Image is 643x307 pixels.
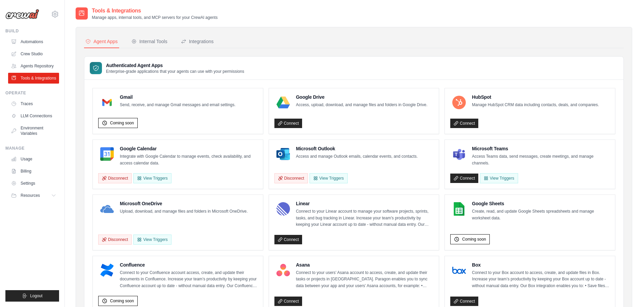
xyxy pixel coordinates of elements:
a: Connect [274,235,302,244]
span: Resources [21,193,40,198]
button: Resources [8,190,59,201]
span: Coming soon [110,298,134,304]
div: Chat-Widget [609,275,643,307]
a: Connect [450,297,478,306]
a: Traces [8,98,59,109]
p: Connect to your Box account to access, create, and update files in Box. Increase your team’s prod... [472,270,610,289]
p: Integrate with Google Calendar to manage events, check availability, and access calendar data. [120,153,258,166]
img: Confluence Logo [100,264,114,277]
h3: Authenticated Agent Apps [106,62,244,69]
h4: Google Sheets [472,200,610,207]
img: Microsoft OneDrive Logo [100,202,114,216]
h4: HubSpot [472,94,599,100]
p: Manage apps, internal tools, and MCP servers for your CrewAI agents [92,15,218,20]
div: Build [5,28,59,34]
h4: Google Calendar [120,145,258,152]
a: Connect [274,119,302,128]
h4: Microsoft Outlook [296,145,418,152]
img: Linear Logo [276,202,290,216]
a: Environment Variables [8,123,59,139]
h2: Tools & Integrations [92,7,218,15]
div: Manage [5,146,59,151]
div: Operate [5,90,59,96]
p: Connect to your Linear account to manage your software projects, sprints, tasks, and bug tracking... [296,208,434,228]
span: Coming soon [462,237,486,242]
a: Connect [450,174,478,183]
: View Triggers [133,235,171,245]
h4: Asana [296,262,434,268]
h4: Gmail [120,94,236,100]
button: Logout [5,290,59,302]
p: Send, receive, and manage Gmail messages and email settings. [120,102,236,109]
button: Integrations [180,35,215,48]
a: Tools & Integrations [8,73,59,84]
button: View Triggers [133,173,171,183]
a: LLM Connections [8,111,59,121]
a: Billing [8,166,59,177]
h4: Linear [296,200,434,207]
img: Box Logo [452,264,466,277]
p: Upload, download, and manage files and folders in Microsoft OneDrive. [120,208,248,215]
h4: Google Drive [296,94,428,100]
p: Connect to your users’ Asana account to access, create, and update their tasks or projects in [GE... [296,270,434,289]
button: Internal Tools [130,35,169,48]
span: Coming soon [110,120,134,126]
a: Connect [450,119,478,128]
div: Integrations [181,38,214,45]
a: Usage [8,154,59,164]
p: Access and manage Outlook emails, calendar events, and contacts. [296,153,418,160]
button: Disconnect [274,173,308,183]
a: Connect [274,297,302,306]
div: Agent Apps [85,38,118,45]
h4: Confluence [120,262,258,268]
img: Google Sheets Logo [452,202,466,216]
h4: Microsoft Teams [472,145,610,152]
: View Triggers [480,173,518,183]
div: Internal Tools [131,38,167,45]
img: Microsoft Teams Logo [452,147,466,161]
button: Disconnect [98,235,132,245]
p: Enterprise-grade applications that your agents can use with your permissions [106,69,244,74]
h4: Microsoft OneDrive [120,200,248,207]
p: Manage HubSpot CRM data including contacts, deals, and companies. [472,102,599,109]
p: Create, read, and update Google Sheets spreadsheets and manage worksheet data. [472,208,610,221]
img: Asana Logo [276,264,290,277]
a: Settings [8,178,59,189]
button: Agent Apps [84,35,119,48]
button: Disconnect [98,173,132,183]
: View Triggers [310,173,347,183]
img: HubSpot Logo [452,96,466,109]
img: Gmail Logo [100,96,114,109]
p: Access, upload, download, and manage files and folders in Google Drive. [296,102,428,109]
img: Google Calendar Logo [100,147,114,161]
h4: Box [472,262,610,268]
a: Crew Studio [8,49,59,59]
p: Connect to your Confluence account access, create, and update their documents in Confluence. Incr... [120,270,258,289]
iframe: Chat Widget [609,275,643,307]
a: Automations [8,36,59,47]
img: Microsoft Outlook Logo [276,147,290,161]
img: Google Drive Logo [276,96,290,109]
img: Logo [5,9,39,19]
span: Logout [30,293,43,299]
p: Access Teams data, send messages, create meetings, and manage channels. [472,153,610,166]
a: Agents Repository [8,61,59,71]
